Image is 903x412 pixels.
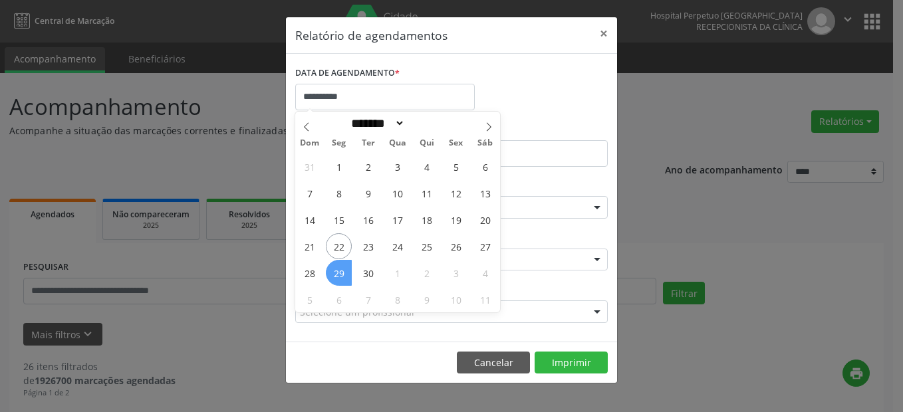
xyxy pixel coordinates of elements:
span: Setembro 11, 2025 [414,180,440,206]
span: Agosto 31, 2025 [297,154,322,179]
span: Outubro 2, 2025 [414,260,440,286]
span: Setembro 16, 2025 [355,207,381,233]
span: Sex [442,139,471,148]
span: Outubro 5, 2025 [297,286,322,312]
span: Setembro 15, 2025 [326,207,352,233]
span: Setembro 30, 2025 [355,260,381,286]
span: Sáb [471,139,500,148]
span: Setembro 10, 2025 [384,180,410,206]
span: Setembro 27, 2025 [472,233,498,259]
span: Setembro 21, 2025 [297,233,322,259]
span: Setembro 5, 2025 [443,154,469,179]
span: Setembro 26, 2025 [443,233,469,259]
span: Setembro 24, 2025 [384,233,410,259]
button: Imprimir [535,352,608,374]
span: Setembro 12, 2025 [443,180,469,206]
span: Setembro 8, 2025 [326,180,352,206]
span: Setembro 29, 2025 [326,260,352,286]
span: Setembro 3, 2025 [384,154,410,179]
span: Seg [324,139,354,148]
button: Close [590,17,617,50]
span: Setembro 6, 2025 [472,154,498,179]
span: Outubro 8, 2025 [384,286,410,312]
span: Outubro 6, 2025 [326,286,352,312]
label: ATÉ [455,120,608,140]
span: Setembro 7, 2025 [297,180,322,206]
span: Setembro 20, 2025 [472,207,498,233]
span: Setembro 17, 2025 [384,207,410,233]
span: Outubro 4, 2025 [472,260,498,286]
label: DATA DE AGENDAMENTO [295,63,400,84]
span: Outubro 7, 2025 [355,286,381,312]
span: Setembro 13, 2025 [472,180,498,206]
span: Dom [295,139,324,148]
span: Outubro 1, 2025 [384,260,410,286]
span: Setembro 19, 2025 [443,207,469,233]
span: Ter [354,139,383,148]
span: Selecione um profissional [300,305,414,319]
span: Setembro 2, 2025 [355,154,381,179]
span: Qui [412,139,442,148]
span: Outubro 3, 2025 [443,260,469,286]
span: Setembro 18, 2025 [414,207,440,233]
select: Month [346,116,405,130]
span: Setembro 14, 2025 [297,207,322,233]
span: Setembro 23, 2025 [355,233,381,259]
h5: Relatório de agendamentos [295,27,448,44]
span: Qua [383,139,412,148]
button: Cancelar [457,352,530,374]
span: Setembro 25, 2025 [414,233,440,259]
span: Setembro 9, 2025 [355,180,381,206]
span: Setembro 22, 2025 [326,233,352,259]
input: Year [405,116,449,130]
span: Setembro 28, 2025 [297,260,322,286]
span: Outubro 10, 2025 [443,286,469,312]
span: Outubro 9, 2025 [414,286,440,312]
span: Setembro 4, 2025 [414,154,440,179]
span: Outubro 11, 2025 [472,286,498,312]
span: Setembro 1, 2025 [326,154,352,179]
